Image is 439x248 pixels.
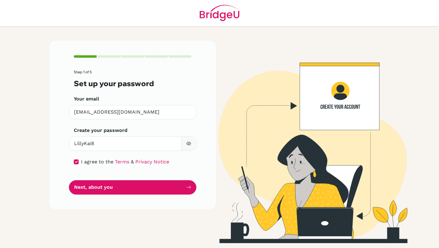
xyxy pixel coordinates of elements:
label: Your email [74,95,99,103]
span: Step 1 of 5 [74,70,92,74]
label: Create your password [74,127,127,134]
a: Terms [115,159,129,165]
a: Privacy Notice [135,159,169,165]
span: & [131,159,134,165]
span: I agree to the [81,159,113,165]
button: Next, about you [69,180,196,195]
input: Insert your email* [69,105,196,119]
h3: Set up your password [74,79,191,88]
